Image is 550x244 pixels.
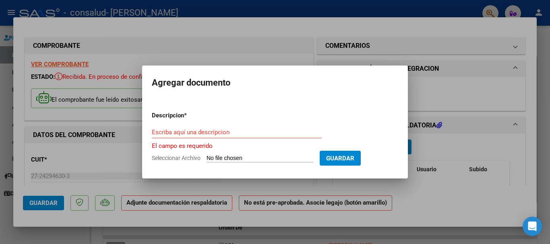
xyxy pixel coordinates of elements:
h2: Agregar documento [152,75,398,90]
p: El campo es requerido [152,141,398,151]
p: Descripcion [152,111,226,120]
button: Guardar [320,151,361,166]
span: Guardar [326,155,354,162]
div: Open Intercom Messenger [523,217,542,236]
span: Seleccionar Archivo [152,155,201,161]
